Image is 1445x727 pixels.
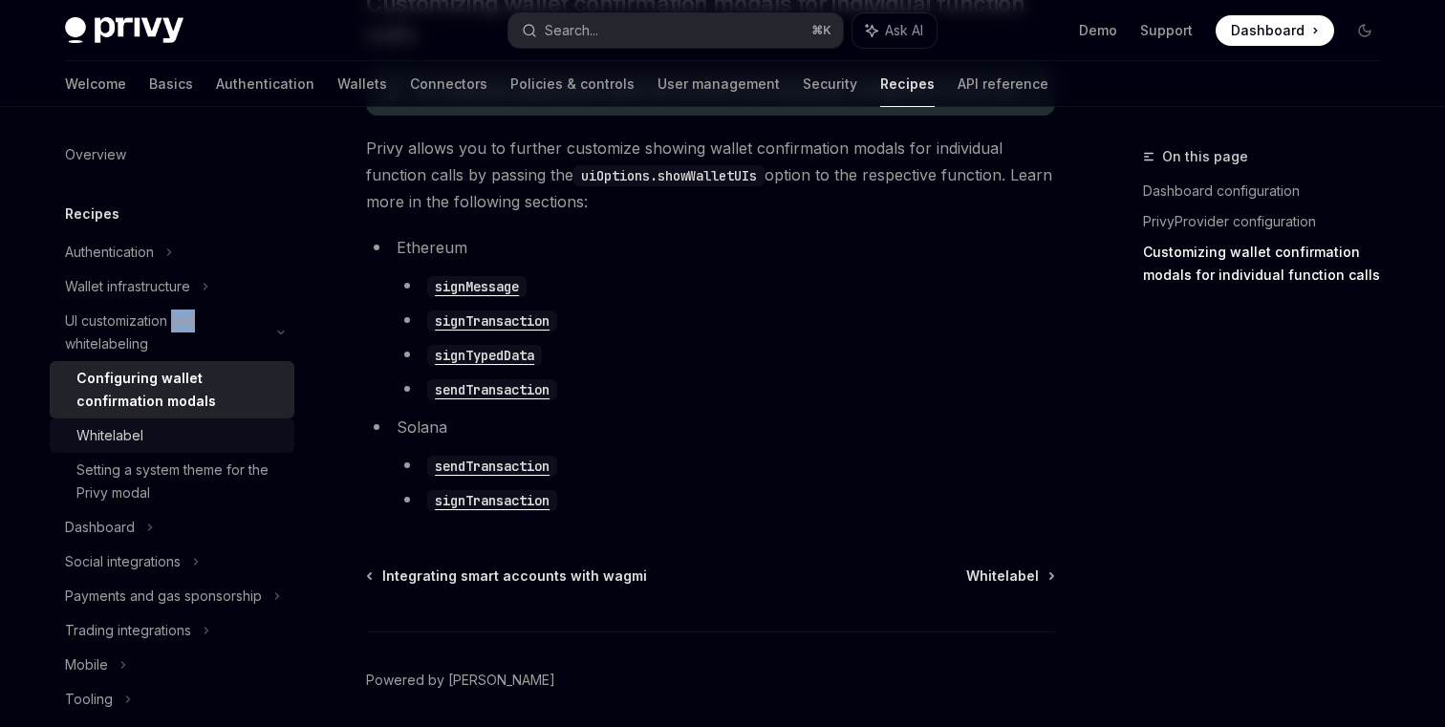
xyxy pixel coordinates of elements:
div: Whitelabel [76,424,143,447]
a: Connectors [410,61,487,107]
div: Mobile [65,653,108,676]
div: Authentication [65,241,154,264]
a: User management [658,61,780,107]
button: Toggle dark mode [1349,15,1380,46]
a: Powered by [PERSON_NAME] [366,671,555,690]
a: signTypedData [427,345,542,364]
span: Ask AI [885,21,923,40]
span: Whitelabel [966,567,1039,586]
li: Solana [366,414,1055,513]
a: Whitelabel [966,567,1053,586]
a: Recipes [880,61,935,107]
button: Ask AI [852,13,937,48]
a: signTransaction [427,310,557,330]
a: Wallets [337,61,387,107]
a: Support [1140,21,1193,40]
code: signTypedData [427,345,542,366]
div: Payments and gas sponsorship [65,585,262,608]
a: Dashboard configuration [1143,176,1395,206]
span: Integrating smart accounts with wagmi [382,567,647,586]
div: Social integrations [65,550,181,573]
a: Authentication [216,61,314,107]
img: dark logo [65,17,183,44]
div: Tooling [65,688,113,711]
button: Search...⌘K [508,13,843,48]
code: signMessage [427,276,527,297]
code: signTransaction [427,490,557,511]
div: Trading integrations [65,619,191,642]
span: Dashboard [1231,21,1305,40]
div: Search... [545,19,598,42]
a: Setting a system theme for the Privy modal [50,453,294,510]
code: uiOptions.showWalletUIs [573,165,765,186]
a: sendTransaction [427,379,557,398]
span: On this page [1162,145,1248,168]
div: Configuring wallet confirmation modals [76,367,283,413]
h5: Recipes [65,203,119,225]
a: PrivyProvider configuration [1143,206,1395,237]
a: Demo [1079,21,1117,40]
code: sendTransaction [427,456,557,477]
span: ⌘ K [811,23,831,38]
code: sendTransaction [427,379,557,400]
a: Configuring wallet confirmation modals [50,361,294,418]
a: API reference [958,61,1048,107]
div: Dashboard [65,516,135,539]
a: signTransaction [427,490,557,509]
a: signMessage [427,276,527,295]
div: Wallet infrastructure [65,275,190,298]
a: Customizing wallet confirmation modals for individual function calls [1143,237,1395,290]
a: Security [803,61,857,107]
span: Privy allows you to further customize showing wallet confirmation modals for individual function ... [366,135,1055,215]
a: Whitelabel [50,418,294,453]
li: Ethereum [366,234,1055,402]
div: Setting a system theme for the Privy modal [76,459,283,504]
div: UI customization and whitelabeling [65,310,266,355]
a: Policies & controls [510,61,635,107]
code: signTransaction [427,310,557,331]
a: sendTransaction [427,456,557,475]
div: Overview [65,143,126,166]
a: Dashboard [1216,15,1334,46]
a: Welcome [65,61,126,107]
a: Integrating smart accounts with wagmi [368,567,647,586]
a: Overview [50,138,294,172]
a: Basics [149,61,193,107]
